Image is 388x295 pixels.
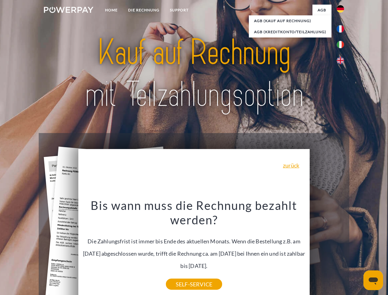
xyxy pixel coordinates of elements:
[123,5,165,16] a: DIE RECHNUNG
[249,15,331,26] a: AGB (Kauf auf Rechnung)
[166,279,222,290] a: SELF-SERVICE
[363,270,383,290] iframe: Button to launch messaging window
[337,41,344,48] img: it
[44,7,93,13] img: logo-powerpay-white.svg
[312,5,331,16] a: agb
[82,198,306,227] h3: Bis wann muss die Rechnung bezahlt werden?
[337,5,344,13] img: de
[337,25,344,33] img: fr
[59,29,329,118] img: title-powerpay_de.svg
[337,57,344,64] img: en
[165,5,194,16] a: SUPPORT
[283,163,299,168] a: zurück
[249,26,331,37] a: AGB (Kreditkonto/Teilzahlung)
[100,5,123,16] a: Home
[82,198,306,284] div: Die Zahlungsfrist ist immer bis Ende des aktuellen Monats. Wenn die Bestellung z.B. am [DATE] abg...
